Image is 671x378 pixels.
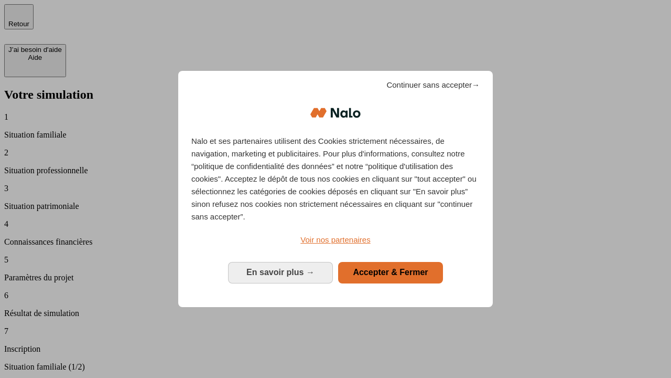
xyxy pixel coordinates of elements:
span: Continuer sans accepter→ [386,79,480,91]
img: Logo [310,97,361,129]
span: Accepter & Fermer [353,268,428,277]
span: Voir nos partenaires [300,235,370,244]
p: Nalo et ses partenaires utilisent des Cookies strictement nécessaires, de navigation, marketing e... [191,135,480,223]
span: En savoir plus → [246,268,315,277]
a: Voir nos partenaires [191,234,480,246]
button: Accepter & Fermer: Accepter notre traitement des données et fermer [338,262,443,283]
button: En savoir plus: Configurer vos consentements [228,262,333,283]
div: Bienvenue chez Nalo Gestion du consentement [178,71,493,307]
